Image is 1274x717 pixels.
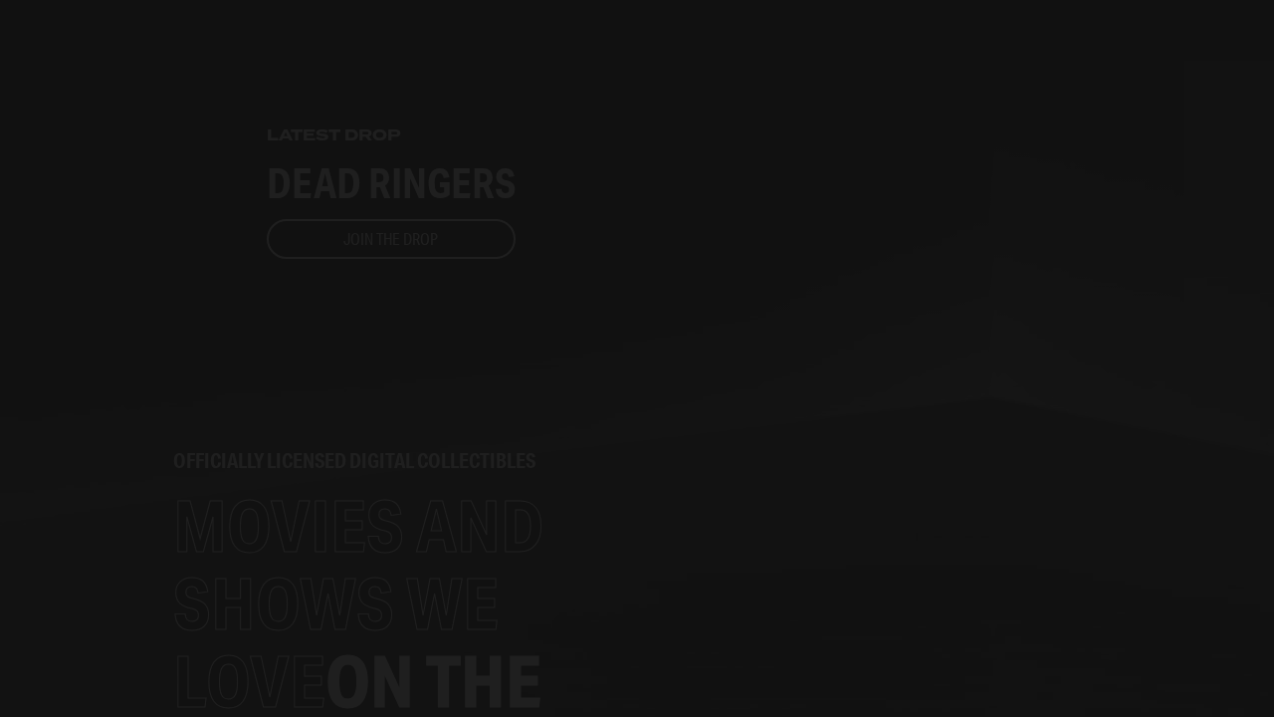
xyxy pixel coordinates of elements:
h3: DEAD RINGERS [267,162,516,203]
button: Join the drop [267,219,516,259]
h2: officially licensed digital collectibles [173,451,608,471]
img: home-banner [90,81,1184,439]
p: LATEST DROP [267,124,401,146]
